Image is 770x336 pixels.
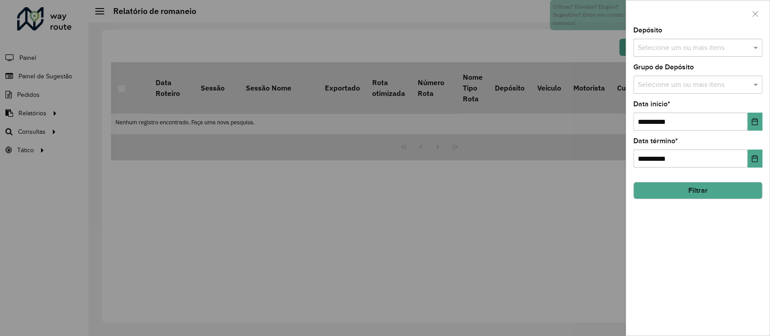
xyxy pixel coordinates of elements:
[747,113,762,131] button: Choose Date
[633,99,670,109] label: Data início
[747,150,762,168] button: Choose Date
[633,136,678,146] label: Data término
[633,182,762,199] button: Filtrar
[633,62,694,73] label: Grupo de Depósito
[633,25,662,36] label: Depósito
